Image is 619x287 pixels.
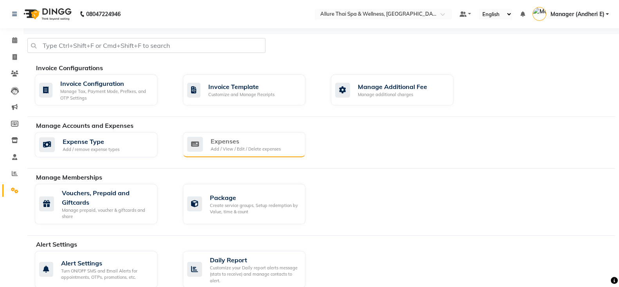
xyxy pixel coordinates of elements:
[208,82,274,91] div: Invoice Template
[35,184,171,224] a: Vouchers, Prepaid and GiftcardsManage prepaid, voucher & giftcards and share
[61,268,151,281] div: Turn ON/OFF SMS and Email Alerts for appointments, OTPs, promotions, etc.
[86,3,121,25] b: 08047224946
[183,184,319,224] a: PackageCreate service groups, Setup redemption by Value, time & count
[211,136,281,146] div: Expenses
[63,137,119,146] div: Expense Type
[62,188,151,207] div: Vouchers, Prepaid and Giftcards
[210,255,299,265] div: Daily Report
[532,7,546,21] img: Manager (Andheri E)
[358,91,427,98] div: Manage additional charges
[20,3,74,25] img: logo
[208,91,274,98] div: Customize and Manage Receipts
[35,74,171,105] a: Invoice ConfigurationManage Tax, Payment Mode, Prefixes, and OTP Settings
[60,79,151,88] div: Invoice Configuration
[63,146,119,153] div: Add / remove expense types
[210,193,299,202] div: Package
[27,38,265,53] input: Type Ctrl+Shift+F or Cmd+Shift+F to search
[550,10,604,18] span: Manager (Andheri E)
[61,258,151,268] div: Alert Settings
[62,207,151,220] div: Manage prepaid, voucher & giftcards and share
[183,74,319,105] a: Invoice TemplateCustomize and Manage Receipts
[35,132,171,157] a: Expense TypeAdd / remove expense types
[331,74,467,105] a: Manage Additional FeeManage additional charges
[358,82,427,91] div: Manage Additional Fee
[183,132,319,157] a: ExpensesAdd / View / Edit / Delete expenses
[211,146,281,153] div: Add / View / Edit / Delete expenses
[210,202,299,215] div: Create service groups, Setup redemption by Value, time & count
[60,88,151,101] div: Manage Tax, Payment Mode, Prefixes, and OTP Settings
[210,265,299,284] div: Customize your Daily report alerts message (stats to receive) and manage contacts to alert.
